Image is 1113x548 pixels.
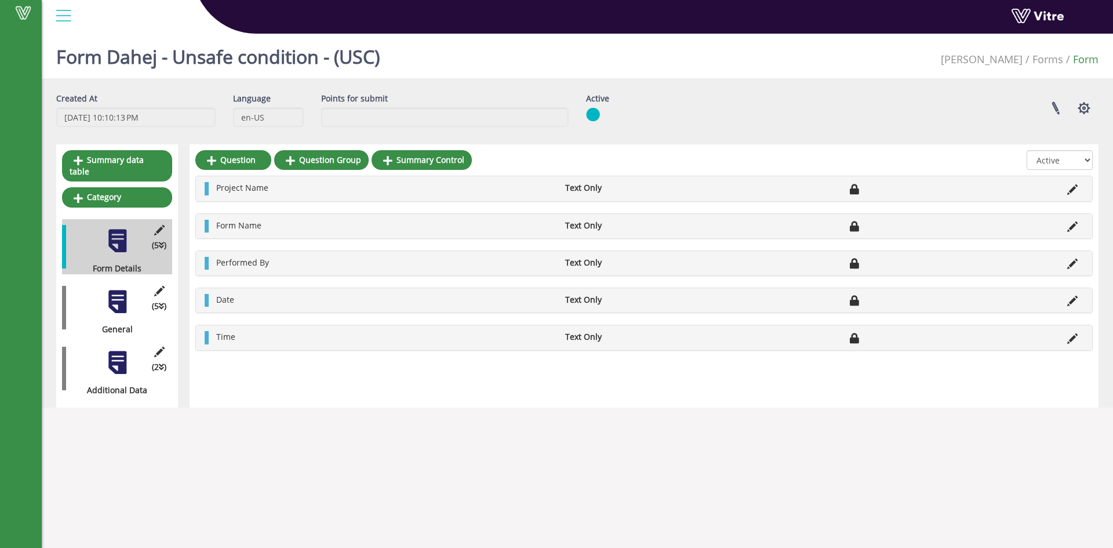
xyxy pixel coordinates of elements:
span: Date [216,294,234,305]
li: Text Only [559,220,690,231]
li: Text Only [559,294,690,306]
h1: Form Dahej - Unsafe condition - (USC) [56,29,380,78]
label: Active [586,93,609,104]
a: Summary data table [62,150,172,182]
div: Additional Data [62,384,163,396]
li: Text Only [559,182,690,194]
span: Performed By [216,257,269,268]
span: (2 ) [152,361,166,373]
label: Created At [56,93,97,104]
a: Question Group [274,150,369,170]
label: Language [233,93,271,104]
span: (5 ) [152,300,166,312]
label: Points for submit [321,93,388,104]
div: Form Details [62,263,163,274]
li: Text Only [559,331,690,343]
a: Summary Control [372,150,472,170]
a: Forms [1032,52,1063,66]
li: Form [1063,52,1099,67]
div: General [62,324,163,335]
span: (5 ) [152,239,166,251]
span: 379 [941,52,1023,66]
span: Time [216,331,235,342]
img: yes [586,107,600,122]
li: Text Only [559,257,690,268]
span: Project Name [216,182,268,193]
a: Question [195,150,271,170]
a: Category [62,187,172,207]
span: Form Name [216,220,261,231]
